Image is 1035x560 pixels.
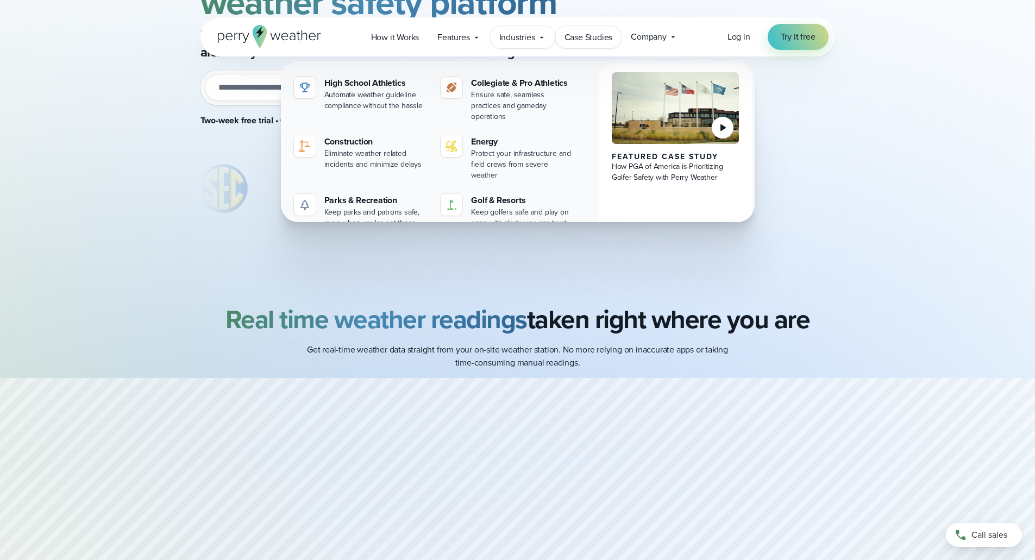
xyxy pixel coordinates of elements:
div: Parks & Recreation [324,194,428,207]
div: Collegiate & Pro Athletics [471,77,575,90]
div: Energy [471,135,575,148]
a: How it Works [362,26,429,48]
a: Collegiate & Pro Athletics Ensure safe, seamless practices and gameday operations [436,72,579,127]
span: Features [437,31,469,44]
a: Call sales [946,523,1022,547]
img: PGA of America, Frisco Campus [612,72,739,144]
a: Energy Protect your infrastructure and field crews from severe weather [436,131,579,185]
a: High School Athletics Automate weather guideline compliance without the hassle [290,72,432,116]
span: Industries [499,31,535,44]
a: Construction Eliminate weather related incidents and minimize delays [290,131,432,174]
div: Golf & Resorts [471,194,575,207]
img: noun-crane-7630938-1@2x.svg [298,140,311,153]
p: Get real-time weather data straight from your on-site weather station. No more relying on inaccur... [300,343,735,369]
strong: Real time weather readings [225,300,527,338]
div: slideshow [200,162,672,222]
div: High School Athletics [324,77,428,90]
img: %E2%9C%85-SEC.svg [181,162,265,216]
a: PGA of America, Frisco Campus Featured Case Study How PGA of America is Prioritizing Golfer Safet... [599,64,752,242]
span: Call sales [971,528,1007,542]
a: Try it free [768,24,829,50]
h2: taken right where you are [225,304,810,335]
a: Parks & Recreation Keep parks and patrons safe, even when you're not there [290,190,432,233]
img: parks-icon-grey.svg [298,198,311,211]
span: How it Works [371,31,419,44]
div: Construction [324,135,428,148]
p: Real-time weather data from your location, precise forecasts, and automated alerts so you can mak... [200,26,635,61]
div: Keep golfers safe and play on pace with alerts you can trust [471,207,575,229]
img: energy-icon@2x-1.svg [445,140,458,153]
img: golf-iconV2.svg [445,198,458,211]
a: Log in [727,30,750,43]
span: Try it free [781,30,816,43]
img: proathletics-icon@2x-1.svg [445,81,458,94]
div: Keep parks and patrons safe, even when you're not there [324,207,428,229]
div: Protect your infrastructure and field crews from severe weather [471,148,575,181]
a: Case Studies [555,26,622,48]
div: Automate weather guideline compliance without the hassle [324,90,428,111]
div: 3 of 8 [181,162,265,216]
div: Ensure safe, seamless practices and gameday operations [471,90,575,122]
div: Eliminate weather related incidents and minimize delays [324,148,428,170]
div: Featured Case Study [612,153,739,161]
img: highschool-icon.svg [298,81,311,94]
span: Case Studies [564,31,613,44]
strong: Two-week free trial • Cancel anytime [200,114,340,127]
div: How PGA of America is Prioritizing Golfer Safety with Perry Weather [612,161,739,183]
span: Company [631,30,667,43]
a: Golf & Resorts Keep golfers safe and play on pace with alerts you can trust [436,190,579,233]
